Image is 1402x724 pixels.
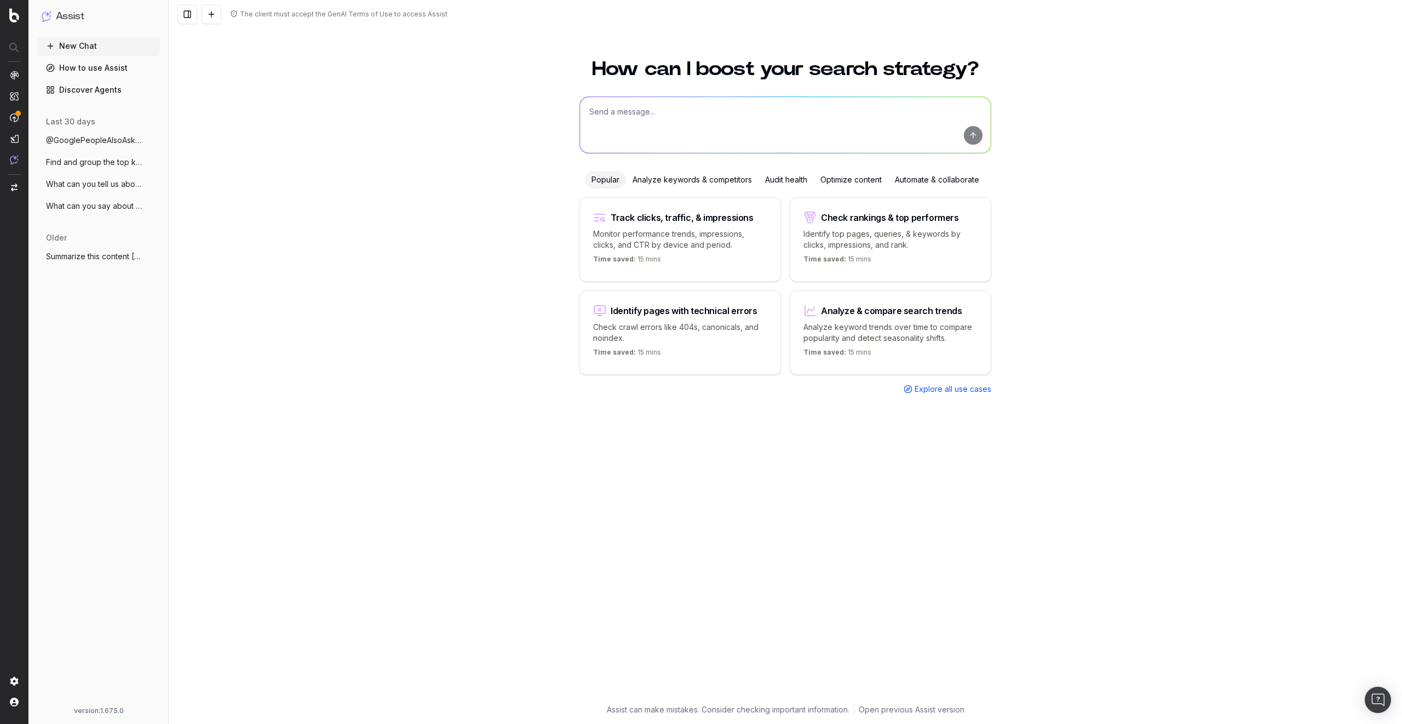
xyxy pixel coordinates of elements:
span: Explore all use cases [915,384,991,395]
span: Time saved: [593,348,636,356]
div: Analyze keywords & competitors [626,171,759,189]
img: Switch project [11,184,18,191]
button: Assist [42,9,156,24]
img: Assist [42,11,51,21]
a: Explore all use cases [904,384,991,395]
span: What can you tell us about [PERSON_NAME] [46,179,142,190]
span: Time saved: [803,255,846,263]
span: What can you say about [PERSON_NAME]? H [46,201,142,212]
img: Setting [10,677,19,686]
span: Time saved: [593,255,636,263]
button: What can you say about [PERSON_NAME]? H [37,197,160,215]
div: Analyze & compare search trends [821,306,962,315]
div: Identify pages with technical errors [611,306,757,315]
img: Intelligence [10,92,19,101]
div: Popular [585,171,626,189]
a: Open previous Assist version [859,704,964,715]
img: Studio [10,134,19,143]
a: How to use Assist [37,59,160,77]
h1: Assist [56,9,84,24]
span: @GooglePeopleAlsoAsk What is a LLM? [46,135,142,146]
div: Open Intercom Messenger [1365,687,1391,713]
div: Optimize content [814,171,888,189]
span: last 30 days [46,116,95,127]
span: Time saved: [803,348,846,356]
p: Assist can make mistakes. Consider checking important information. [607,704,849,715]
img: Assist [10,155,19,164]
div: The client must accept the GenAI Terms of Use to access Assist [240,10,447,19]
div: Check rankings & top performers [821,213,959,222]
p: Analyze keyword trends over time to compare popularity and detect seasonality shifts. [803,322,978,344]
button: New Chat [37,37,160,55]
p: 15 mins [803,348,871,361]
h1: How can I boost your search strategy? [579,59,991,79]
button: Find and group the top keywords for hack [37,153,160,171]
p: 15 mins [593,255,661,268]
div: Automate & collaborate [888,171,986,189]
a: Discover Agents [37,81,160,99]
div: Track clicks, traffic, & impressions [611,213,754,222]
img: Activation [10,113,19,122]
button: @GooglePeopleAlsoAsk What is a LLM? [37,132,160,149]
img: Botify logo [9,8,19,22]
button: Summarize this content [URL][PERSON_NAME] [37,248,160,265]
span: Find and group the top keywords for hack [46,157,142,168]
img: My account [10,698,19,706]
button: What can you tell us about [PERSON_NAME] [37,175,160,193]
div: version: 1.675.0 [42,706,156,715]
div: Audit health [759,171,814,189]
p: Identify top pages, queries, & keywords by clicks, impressions, and rank. [803,229,978,250]
p: 15 mins [593,348,661,361]
img: Analytics [10,71,19,79]
p: Check crawl errors like 404s, canonicals, and noindex. [593,322,767,344]
span: older [46,232,67,243]
p: 15 mins [803,255,871,268]
p: Monitor performance trends, impressions, clicks, and CTR by device and period. [593,229,767,250]
span: Summarize this content [URL][PERSON_NAME] [46,251,142,262]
